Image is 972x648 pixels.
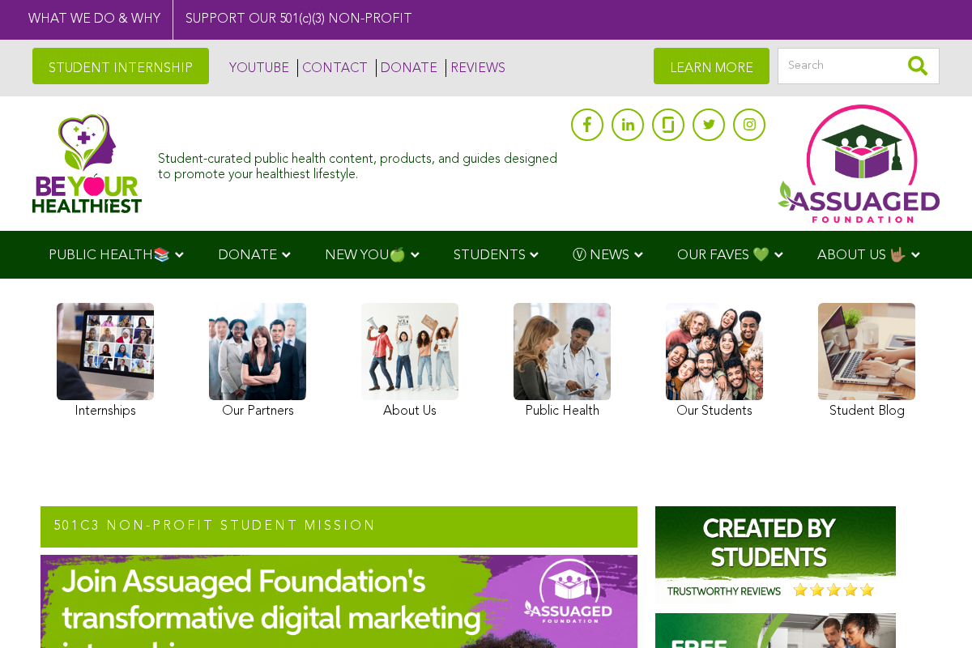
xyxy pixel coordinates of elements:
[573,249,629,262] span: Ⓥ NEWS
[225,59,289,77] a: YOUTUBE
[663,117,674,133] img: glassdoor
[655,506,896,603] img: Assuaged-Foundation-Student-Internship-Opportunity-Reviews-Mission-GIPHY-2
[32,113,142,213] img: Assuaged
[40,506,637,548] h2: 501c3 NON-PROFIT STUDENT MISSION
[654,48,769,84] a: LEARN MORE
[32,48,209,84] a: STUDENT INTERNSHIP
[297,59,368,77] a: CONTACT
[891,570,972,648] iframe: Chat Widget
[49,249,170,262] span: PUBLIC HEALTH📚
[817,249,906,262] span: ABOUT US 🤟🏽
[325,249,406,262] span: NEW YOU🍏
[376,59,437,77] a: DONATE
[158,144,563,183] div: Student-curated public health content, products, and guides designed to promote your healthiest l...
[677,249,769,262] span: OUR FAVES 💚
[454,249,526,262] span: STUDENTS
[778,104,940,223] img: Assuaged App
[446,59,505,77] a: REVIEWS
[778,48,940,84] input: Search
[218,249,277,262] span: DONATE
[24,231,948,279] div: Navigation Menu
